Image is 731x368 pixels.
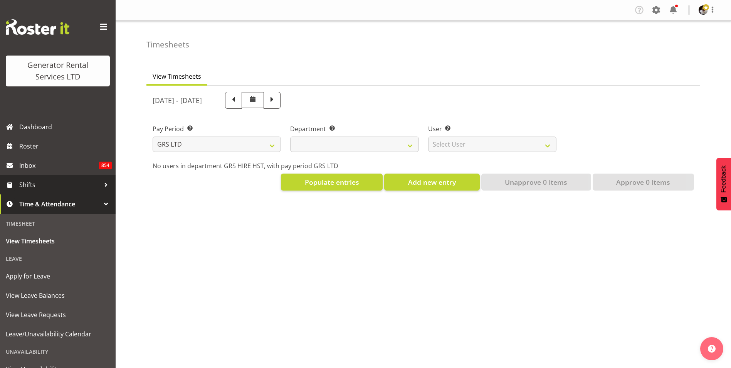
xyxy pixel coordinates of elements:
[99,162,112,169] span: 854
[2,324,114,344] a: Leave/Unavailability Calendar
[505,177,567,187] span: Unapprove 0 Items
[2,251,114,267] div: Leave
[19,140,112,152] span: Roster
[2,267,114,286] a: Apply for Leave
[13,59,102,83] div: Generator Rental Services LTD
[6,309,110,321] span: View Leave Requests
[708,345,716,353] img: help-xxl-2.png
[616,177,670,187] span: Approve 0 Items
[19,160,99,171] span: Inbox
[593,174,694,191] button: Approve 0 Items
[2,305,114,324] a: View Leave Requests
[720,165,727,192] span: Feedback
[19,121,112,133] span: Dashboard
[6,270,110,282] span: Apply for Leave
[153,72,201,81] span: View Timesheets
[153,96,202,105] h5: [DATE] - [DATE]
[305,177,359,187] span: Populate entries
[153,124,281,133] label: Pay Period
[481,174,591,191] button: Unapprove 0 Items
[428,124,556,133] label: User
[6,328,110,340] span: Leave/Unavailability Calendar
[716,158,731,210] button: Feedback - Show survey
[2,286,114,305] a: View Leave Balances
[2,344,114,360] div: Unavailability
[6,290,110,301] span: View Leave Balances
[290,124,418,133] label: Department
[281,174,383,191] button: Populate entries
[19,198,100,210] span: Time & Attendance
[384,174,479,191] button: Add new entry
[6,19,69,35] img: Rosterit website logo
[699,5,708,15] img: andrew-crenfeldtab2e0c3de70d43fd7286f7b271d34304.png
[6,235,110,247] span: View Timesheets
[2,216,114,231] div: Timesheet
[153,161,694,170] p: No users in department GRS HIRE HST, with pay period GRS LTD
[19,179,100,191] span: Shifts
[146,40,189,49] h4: Timesheets
[408,177,456,187] span: Add new entry
[2,231,114,251] a: View Timesheets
